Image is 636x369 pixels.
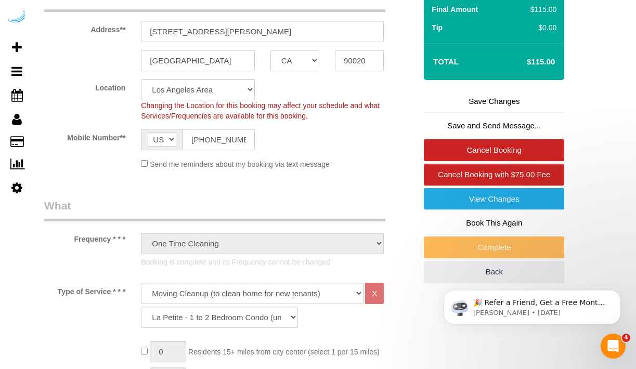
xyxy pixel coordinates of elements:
[188,348,380,356] span: Residents 15+ miles from city center (select 1 per 15 miles)
[424,90,564,112] a: Save Changes
[428,268,636,341] iframe: Intercom notifications message
[36,283,133,297] label: Type of Service * * *
[438,170,550,179] span: Cancel Booking with $75.00 Fee
[36,230,133,244] label: Frequency * * *
[36,79,133,93] label: Location
[601,334,626,359] iframe: Intercom live chat
[424,212,564,234] a: Book This Again
[622,334,630,342] span: 4
[424,139,564,161] a: Cancel Booking
[432,4,478,15] label: Final Amount
[6,10,27,25] img: Automaid Logo
[424,261,564,283] a: Back
[433,57,459,66] strong: Total
[496,58,555,67] h4: $115.00
[524,4,556,15] div: $115.00
[183,129,254,150] input: Mobile Number**
[150,160,330,168] span: Send me reminders about my booking via text message
[141,257,384,267] p: Booking is complete and its Frequency cannot be changed
[424,164,564,186] a: Cancel Booking with $75.00 Fee
[424,115,564,137] a: Save and Send Message...
[44,198,385,221] legend: What
[432,22,443,33] label: Tip
[524,22,556,33] div: $0.00
[424,188,564,210] a: View Changes
[141,101,380,120] span: Changing the Location for this booking may affect your schedule and what Services/Frequencies are...
[335,50,384,71] input: Zip Code**
[36,129,133,143] label: Mobile Number**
